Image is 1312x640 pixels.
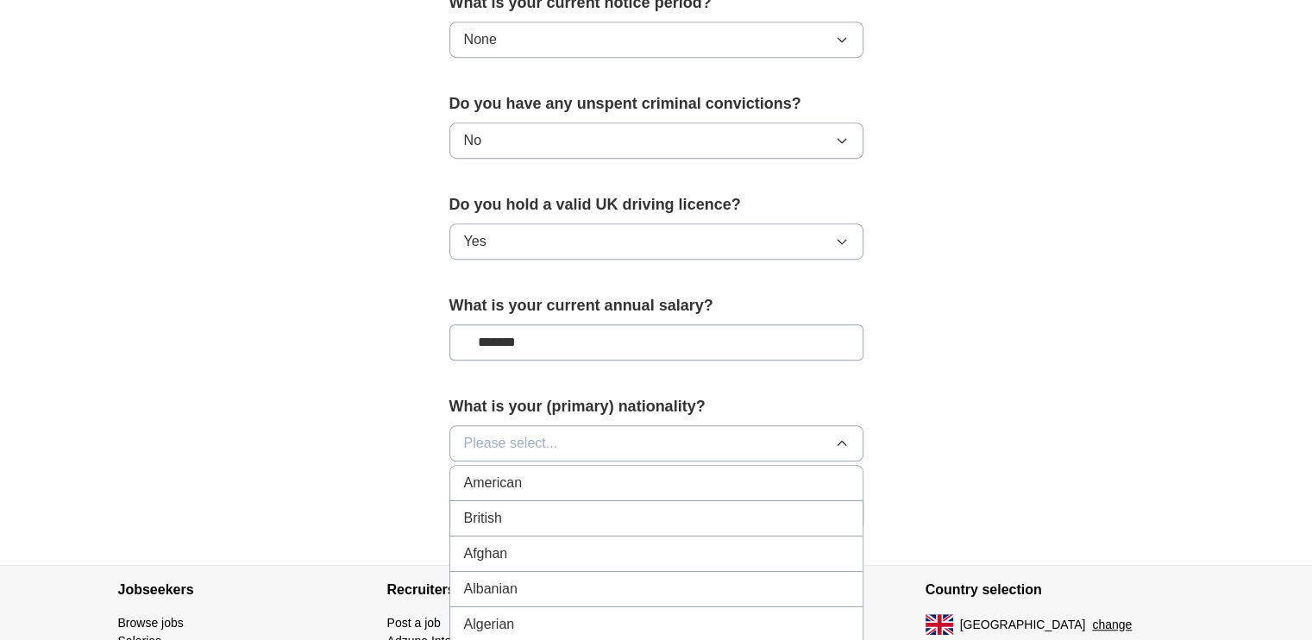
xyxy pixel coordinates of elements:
button: Please select... [449,425,863,461]
span: Albanian [464,579,518,599]
span: American [464,473,523,493]
img: UK flag [926,614,953,635]
span: British [464,508,502,529]
span: Algerian [464,614,515,635]
span: Afghan [464,543,508,564]
span: No [464,130,481,151]
a: Post a job [387,616,441,630]
span: None [464,29,497,50]
button: No [449,122,863,159]
button: Yes [449,223,863,260]
span: Please select... [464,433,558,454]
label: Do you hold a valid UK driving licence? [449,193,863,216]
a: Browse jobs [118,616,184,630]
button: None [449,22,863,58]
label: What is your current annual salary? [449,294,863,317]
span: [GEOGRAPHIC_DATA] [960,616,1086,634]
label: What is your (primary) nationality? [449,395,863,418]
h4: Country selection [926,566,1195,614]
label: Do you have any unspent criminal convictions? [449,92,863,116]
span: Yes [464,231,487,252]
button: change [1092,616,1132,634]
